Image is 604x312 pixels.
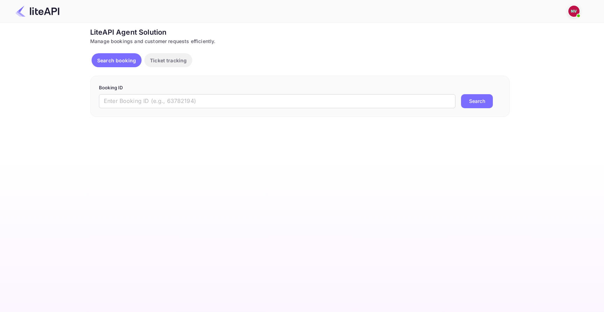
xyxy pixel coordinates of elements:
[568,6,580,17] img: Nicholas Valbusa
[150,57,187,64] p: Ticket tracking
[90,27,510,37] div: LiteAPI Agent Solution
[90,37,510,45] div: Manage bookings and customer requests efficiently.
[461,94,493,108] button: Search
[97,57,136,64] p: Search booking
[99,84,501,91] p: Booking ID
[99,94,455,108] input: Enter Booking ID (e.g., 63782194)
[15,6,59,17] img: LiteAPI Logo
